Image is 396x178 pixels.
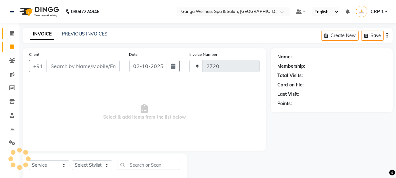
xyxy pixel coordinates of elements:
[371,8,384,15] span: CRP 1
[71,3,99,21] b: 08047224946
[117,160,180,170] input: Search or Scan
[322,31,359,41] button: Create New
[16,3,61,21] img: logo
[29,52,39,57] label: Client
[277,72,303,79] div: Total Visits:
[189,52,217,57] label: Invoice Number
[30,28,54,40] a: INVOICE
[277,54,292,60] div: Name:
[29,60,47,72] button: +91
[277,63,305,70] div: Membership:
[62,31,107,37] a: PREVIOUS INVOICES
[129,52,138,57] label: Date
[361,31,384,41] button: Save
[356,6,367,17] img: CRP 1
[277,82,304,88] div: Card on file:
[277,91,299,98] div: Last Visit:
[46,60,120,72] input: Search by Name/Mobile/Email/Code
[277,100,292,107] div: Points:
[29,80,260,144] span: Select & add items from the list below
